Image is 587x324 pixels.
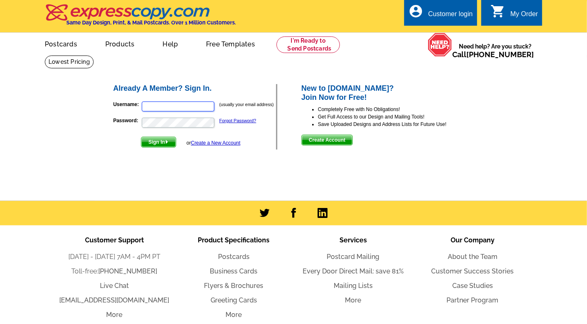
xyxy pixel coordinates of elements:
a: Create a New Account [191,140,240,146]
span: Services [340,236,367,244]
span: Sign In [141,137,176,147]
img: help [428,33,452,57]
a: Postcard Mailing [327,253,380,261]
img: button-next-arrow-white.png [165,140,169,144]
a: Business Cards [210,267,258,275]
a: [EMAIL_ADDRESS][DOMAIN_NAME] [60,296,170,304]
a: [PHONE_NUMBER] [466,50,534,59]
button: Sign In [141,137,176,147]
li: Completely Free with No Obligations! [318,106,475,113]
a: More [345,296,361,304]
h4: Same Day Design, Print, & Mail Postcards. Over 1 Million Customers. [66,19,236,26]
i: shopping_cart [490,4,505,19]
li: Get Full Access to our Design and Mailing Tools! [318,113,475,121]
h2: New to [DOMAIN_NAME]? Join Now for Free! [301,84,475,102]
a: Greeting Cards [211,296,257,304]
a: account_circle Customer login [408,9,473,19]
i: account_circle [408,4,423,19]
a: shopping_cart My Order [490,9,538,19]
a: Every Door Direct Mail: save 81% [303,267,404,275]
a: More [226,311,242,319]
a: Live Chat [100,282,129,290]
label: Username: [113,101,141,108]
div: or [187,139,240,147]
button: Create Account [301,135,353,145]
li: [DATE] - [DATE] 7AM - 4PM PT [55,252,174,262]
span: Product Specifications [198,236,270,244]
a: Postcards [32,34,90,53]
a: Flyers & Brochures [204,282,264,290]
a: Forgot Password? [219,118,256,123]
iframe: LiveChat chat widget [421,131,587,324]
a: Same Day Design, Print, & Mail Postcards. Over 1 Million Customers. [45,10,236,26]
div: Customer login [428,10,473,22]
a: Help [149,34,191,53]
li: Save Uploaded Designs and Address Lists for Future Use! [318,121,475,128]
a: Mailing Lists [334,282,373,290]
h2: Already A Member? Sign In. [113,84,276,93]
span: Create Account [302,135,352,145]
span: Need help? Are you stuck? [452,42,538,59]
span: Customer Support [85,236,144,244]
span: Call [452,50,534,59]
a: Postcards [218,253,250,261]
a: [PHONE_NUMBER] [99,267,158,275]
small: (usually your email address) [219,102,274,107]
div: My Order [510,10,538,22]
label: Password: [113,117,141,124]
a: Products [92,34,148,53]
li: Toll-free: [55,266,174,276]
a: More [107,311,123,319]
a: Free Templates [193,34,268,53]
